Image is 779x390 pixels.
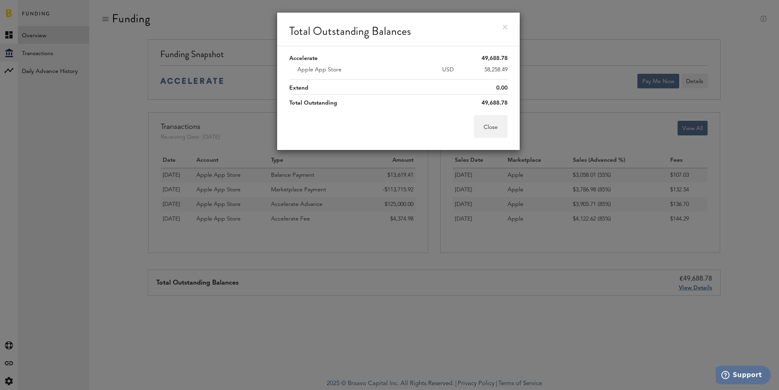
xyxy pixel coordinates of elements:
button: Close [474,115,508,138]
div: Accelerate [289,54,318,62]
td: Apple App Store [289,62,420,77]
iframe: Opens a widget where you can find more information [716,366,771,386]
div: Extend [289,84,308,92]
div: Total Outstanding [289,99,337,107]
div: 0.00 [289,84,508,92]
div: 49,688.78 [289,54,508,62]
td: 58,258.49 [464,62,508,77]
div: 49,688.78 [289,99,508,107]
div: Total Outstanding Balances [277,13,520,46]
td: USD [420,62,464,77]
